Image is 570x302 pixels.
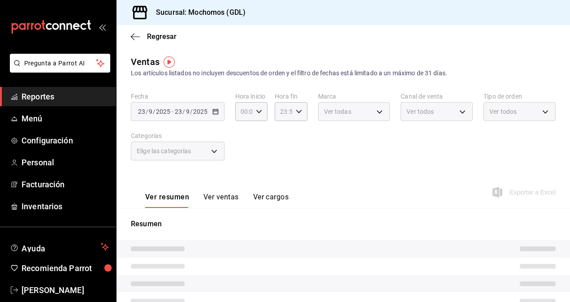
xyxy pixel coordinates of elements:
span: / [153,108,155,115]
label: Hora inicio [235,93,268,99]
label: Hora fin [275,93,307,99]
button: Ver resumen [145,193,189,208]
div: navigation tabs [145,193,289,208]
span: Ver todos [406,107,434,116]
label: Canal de venta [401,93,473,99]
span: Facturación [22,178,109,190]
label: Marca [318,93,390,99]
input: -- [174,108,182,115]
span: Personal [22,156,109,168]
span: Ver todos [489,107,517,116]
span: / [146,108,148,115]
span: Reportes [22,91,109,103]
h3: Sucursal: Mochomos (GDL) [149,7,246,18]
div: Ventas [131,55,160,69]
label: Tipo de orden [484,93,556,99]
span: Recomienda Parrot [22,262,109,274]
input: -- [186,108,190,115]
span: Regresar [147,32,177,41]
label: Fecha [131,93,225,99]
span: Inventarios [22,200,109,212]
button: open_drawer_menu [99,23,106,30]
span: Menú [22,112,109,125]
span: Ver todas [324,107,351,116]
button: Regresar [131,32,177,41]
button: Ver cargos [253,193,289,208]
a: Pregunta a Parrot AI [6,65,110,74]
input: -- [148,108,153,115]
input: ---- [155,108,171,115]
input: -- [138,108,146,115]
label: Categorías [131,133,225,139]
span: / [182,108,185,115]
span: Configuración [22,134,109,147]
img: Tooltip marker [164,56,175,68]
span: Pregunta a Parrot AI [24,59,96,68]
span: Elige las categorías [137,147,191,155]
span: [PERSON_NAME] [22,284,109,296]
span: - [172,108,173,115]
span: Ayuda [22,242,97,252]
button: Ver ventas [203,193,239,208]
button: Pregunta a Parrot AI [10,54,110,73]
p: Resumen [131,219,556,229]
span: / [190,108,193,115]
div: Los artículos listados no incluyen descuentos de orden y el filtro de fechas está limitado a un m... [131,69,556,78]
input: ---- [193,108,208,115]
